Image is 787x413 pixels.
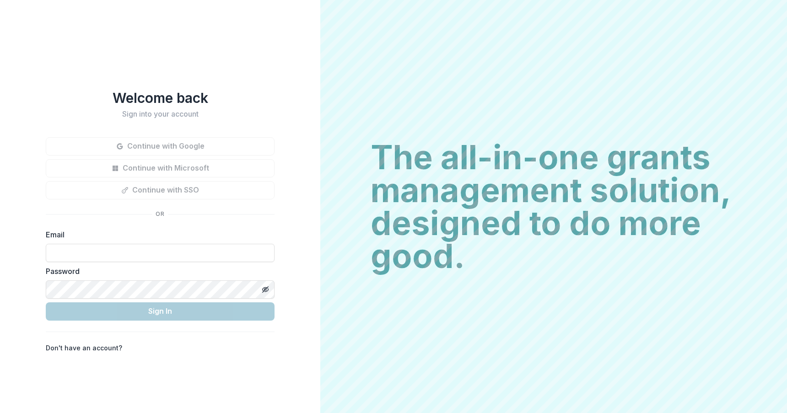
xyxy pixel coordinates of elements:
button: Continue with Google [46,137,275,156]
h1: Welcome back [46,90,275,106]
p: Don't have an account? [46,343,122,353]
h2: Sign into your account [46,110,275,118]
button: Continue with Microsoft [46,159,275,177]
button: Continue with SSO [46,181,275,199]
button: Sign In [46,302,275,321]
label: Password [46,266,269,277]
button: Toggle password visibility [258,282,273,297]
label: Email [46,229,269,240]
